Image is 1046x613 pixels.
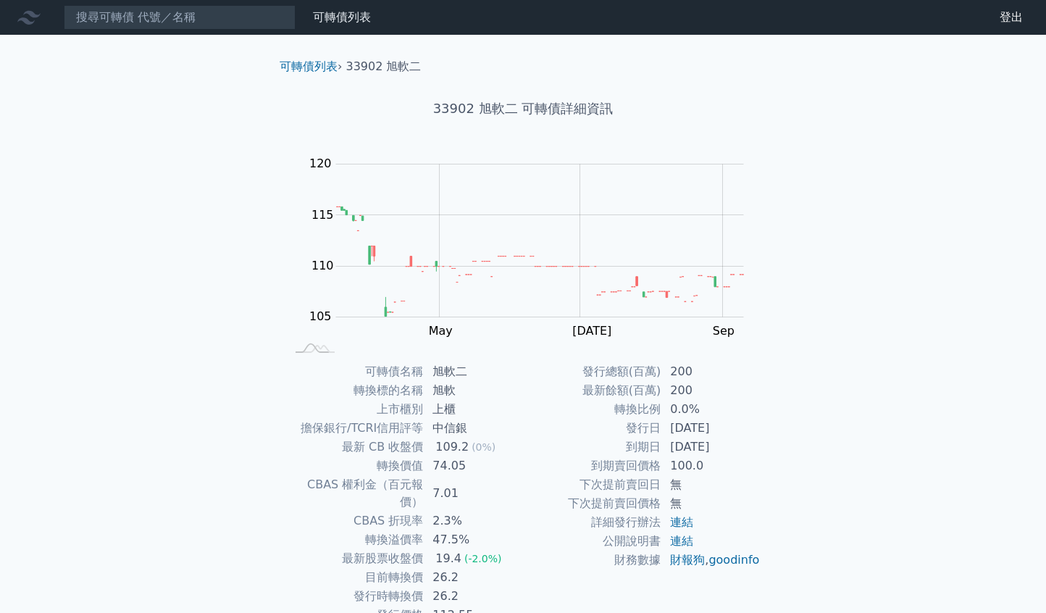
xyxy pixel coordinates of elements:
tspan: 105 [309,309,332,323]
td: 旭軟 [424,381,523,400]
td: 中信銀 [424,419,523,438]
td: 200 [661,381,761,400]
td: 26.2 [424,568,523,587]
input: 搜尋可轉債 代號／名稱 [64,5,296,30]
td: 上市櫃別 [285,400,424,419]
td: 200 [661,362,761,381]
a: goodinfo [708,553,759,567]
td: 最新 CB 收盤價 [285,438,424,456]
td: 7.01 [424,475,523,512]
td: , [661,551,761,570]
td: 發行日 [523,419,661,438]
a: 連結 [670,534,693,548]
tspan: 115 [311,208,334,222]
td: 到期賣回價格 [523,456,661,475]
td: 26.2 [424,587,523,606]
td: [DATE] [661,419,761,438]
td: 無 [661,475,761,494]
td: 47.5% [424,530,523,549]
tspan: [DATE] [572,324,611,338]
td: 詳細發行辦法 [523,513,661,532]
td: CBAS 折現率 [285,512,424,530]
li: › [280,58,342,75]
li: 33902 旭軟二 [346,58,422,75]
td: 最新股票收盤價 [285,549,424,568]
td: 上櫃 [424,400,523,419]
td: 最新餘額(百萬) [523,381,661,400]
a: 可轉債列表 [313,10,371,24]
td: 轉換價值 [285,456,424,475]
td: CBAS 權利金（百元報價） [285,475,424,512]
tspan: May [429,324,453,338]
span: (-2.0%) [464,553,502,564]
h1: 33902 旭軟二 可轉債詳細資訊 [268,99,778,119]
a: 登出 [988,6,1034,29]
a: 連結 [670,515,693,529]
div: 109.2 [432,438,472,456]
td: 目前轉換價 [285,568,424,587]
td: [DATE] [661,438,761,456]
tspan: 110 [311,259,334,272]
td: 下次提前賣回日 [523,475,661,494]
a: 財報狗 [670,553,705,567]
td: 74.05 [424,456,523,475]
td: 轉換標的名稱 [285,381,424,400]
td: 轉換溢價率 [285,530,424,549]
span: (0%) [472,441,495,453]
tspan: Sep [713,324,735,338]
td: 財務數據 [523,551,661,570]
td: 無 [661,494,761,513]
td: 公開說明書 [523,532,661,551]
tspan: 120 [309,157,332,170]
td: 100.0 [661,456,761,475]
td: 2.3% [424,512,523,530]
td: 下次提前賣回價格 [523,494,661,513]
div: 19.4 [432,550,464,567]
td: 擔保銀行/TCRI信用評等 [285,419,424,438]
td: 發行總額(百萬) [523,362,661,381]
td: 可轉債名稱 [285,362,424,381]
td: 旭軟二 [424,362,523,381]
td: 發行時轉換價 [285,587,424,606]
td: 0.0% [661,400,761,419]
td: 轉換比例 [523,400,661,419]
td: 到期日 [523,438,661,456]
a: 可轉債列表 [280,59,338,73]
g: Chart [302,157,766,338]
